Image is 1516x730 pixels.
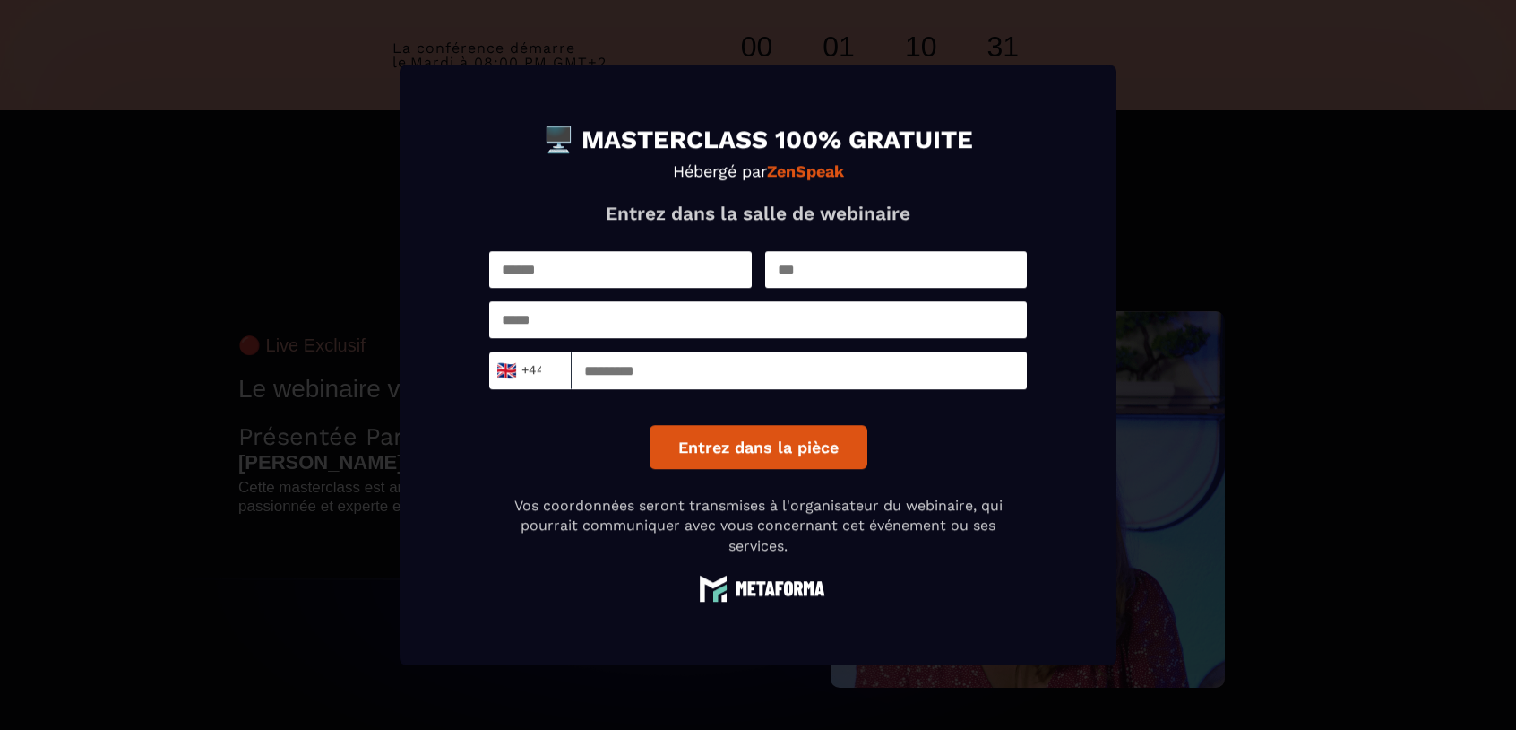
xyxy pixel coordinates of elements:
[489,161,1027,180] p: Hébergé par
[691,574,825,602] img: logo
[489,127,1027,152] h1: 🖥️ MASTERCLASS 100% GRATUITE
[489,202,1027,224] p: Entrez dans la salle de webinaire
[650,425,867,469] button: Entrez dans la pièce
[495,358,517,383] span: 🇬🇧
[489,352,572,389] div: Search for option
[542,357,556,384] input: Search for option
[489,496,1027,556] p: Vos coordonnées seront transmises à l'organisateur du webinaire, qui pourrait communiquer avec vo...
[501,358,538,383] span: +44
[767,161,844,180] strong: ZenSpeak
